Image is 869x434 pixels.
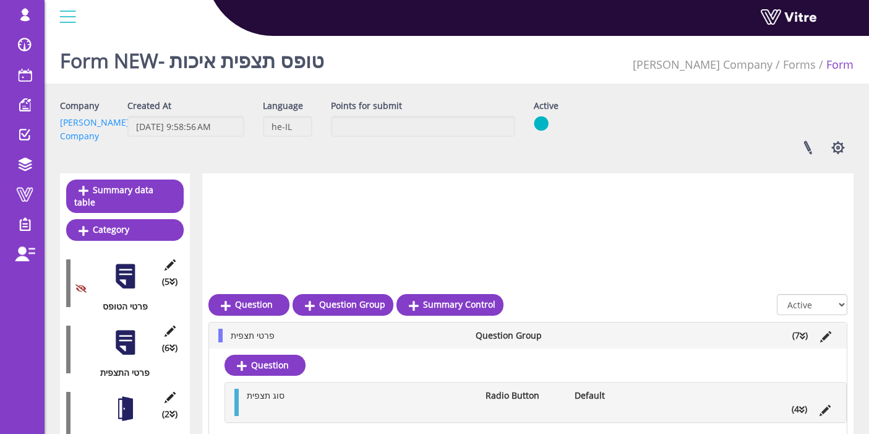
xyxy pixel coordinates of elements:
label: Active [534,99,559,113]
a: Category [66,219,184,240]
li: Default [568,389,658,402]
label: Company [60,99,99,113]
li: (7 ) [786,329,814,342]
span: (2 ) [162,407,178,421]
label: Created At [127,99,171,113]
li: Radio Button [479,389,569,402]
a: Summary data table [66,180,184,213]
div: פרטי הטופס [66,300,174,313]
a: [PERSON_NAME] Company [633,57,773,72]
li: Form [816,56,854,73]
span: (5 ) [162,275,178,289]
a: Question [208,294,289,315]
a: [PERSON_NAME] Company [60,116,129,142]
li: (4 ) [786,402,813,416]
li: Question Group [469,329,562,342]
label: Points for submit [331,99,402,113]
a: Forms [783,57,816,72]
a: Question Group [293,294,393,315]
div: פרטי התצפית [66,366,174,380]
img: yes [534,116,549,131]
a: Question [225,355,306,376]
a: Summary Control [396,294,503,315]
span: (6 ) [162,341,178,355]
h1: Form NEW- טופס תצפית איכות [60,31,324,84]
label: Language [263,99,303,113]
span: סוג תצפית [247,389,285,401]
span: פרטי תצפית [231,329,275,341]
